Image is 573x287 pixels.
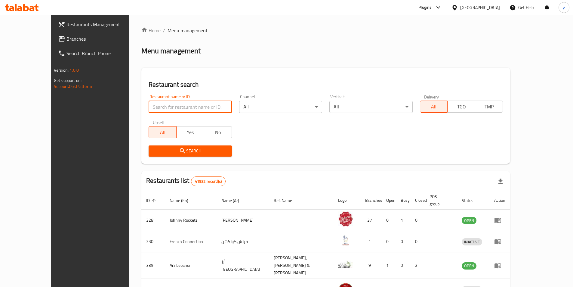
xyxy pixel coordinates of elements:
td: 330 [141,231,165,252]
button: Search [149,145,232,157]
td: 1 [381,252,396,279]
td: 0 [396,252,410,279]
span: No [207,128,230,137]
div: Menu [494,262,505,269]
span: Name (Ar) [221,197,247,204]
button: No [204,126,232,138]
td: [PERSON_NAME] [217,210,269,231]
th: Logo [333,191,360,210]
button: TMP [475,101,503,113]
span: Version: [54,66,69,74]
td: 1 [360,231,381,252]
span: POS group [430,193,450,207]
div: All [329,101,412,113]
label: Upsell [153,120,164,124]
button: All [149,126,177,138]
span: INACTIVE [462,239,482,245]
th: Branches [360,191,381,210]
span: 1.0.0 [69,66,79,74]
span: ID [146,197,158,204]
td: French Connection [165,231,217,252]
th: Open [381,191,396,210]
span: Search [153,147,227,155]
div: Menu [494,217,505,224]
td: فرنش كونكشن [217,231,269,252]
button: TGO [447,101,475,113]
td: 0 [381,210,396,231]
span: Status [462,197,481,204]
a: Home [141,27,161,34]
nav: breadcrumb [141,27,510,34]
img: French Connection [338,233,353,248]
span: Yes [179,128,202,137]
div: Plugins [418,4,432,11]
h2: Restaurants list [146,176,226,186]
div: Menu [494,238,505,245]
span: TMP [478,102,501,111]
span: All [423,102,445,111]
a: Search Branch Phone [53,46,146,61]
th: Action [489,191,510,210]
h2: Menu management [141,46,201,56]
span: Ref. Name [274,197,300,204]
td: 328 [141,210,165,231]
div: All [239,101,322,113]
th: Closed [410,191,425,210]
td: أرز [GEOGRAPHIC_DATA] [217,252,269,279]
span: Branches [66,35,142,42]
td: Arz Lebanon [165,252,217,279]
span: Restaurants Management [66,21,142,28]
td: Johnny Rockets [165,210,217,231]
h2: Restaurant search [149,80,503,89]
td: 339 [141,252,165,279]
span: Menu management [168,27,208,34]
td: 9 [360,252,381,279]
div: Total records count [191,176,226,186]
button: Yes [176,126,204,138]
a: Branches [53,32,146,46]
li: / [163,27,165,34]
span: All [151,128,174,137]
span: 41932 record(s) [191,179,225,184]
img: Arz Lebanon [338,257,353,272]
a: Restaurants Management [53,17,146,32]
span: Search Branch Phone [66,50,142,57]
img: Johnny Rockets [338,211,353,226]
td: 1 [396,210,410,231]
span: y [563,4,565,11]
span: Get support on: [54,76,82,84]
td: 0 [410,231,425,252]
td: 0 [410,210,425,231]
span: Name (En) [170,197,196,204]
td: 0 [396,231,410,252]
td: 0 [381,231,396,252]
span: OPEN [462,217,476,224]
td: 2 [410,252,425,279]
input: Search for restaurant name or ID.. [149,101,232,113]
a: Support.OpsPlatform [54,83,92,90]
th: Busy [396,191,410,210]
td: [PERSON_NAME],[PERSON_NAME] & [PERSON_NAME] [269,252,334,279]
div: Export file [493,174,508,189]
span: OPEN [462,262,476,269]
span: TGO [450,102,473,111]
td: 37 [360,210,381,231]
button: All [420,101,448,113]
label: Delivery [424,95,439,99]
div: [GEOGRAPHIC_DATA] [460,4,500,11]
